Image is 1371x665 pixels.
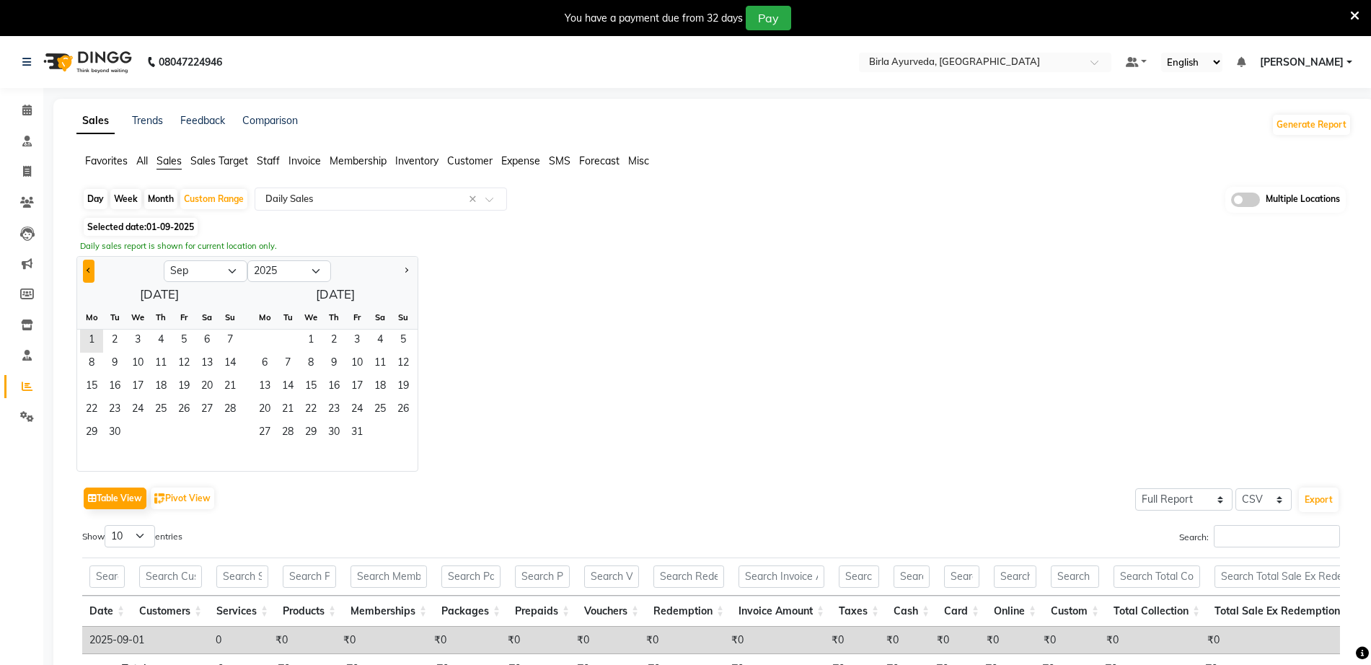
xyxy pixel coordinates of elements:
[839,565,879,588] input: Search Taxes
[299,399,322,422] div: Wednesday, October 22, 2025
[253,376,276,399] div: Monday, October 13, 2025
[1214,525,1340,547] input: Search:
[247,260,331,282] select: Select year
[501,154,540,167] span: Expense
[172,399,195,422] div: Friday, September 26, 2025
[219,353,242,376] div: Sunday, September 14, 2025
[195,353,219,376] span: 13
[80,399,103,422] div: Monday, September 22, 2025
[103,330,126,353] span: 2
[82,627,151,653] td: 2025-09-01
[126,353,149,376] div: Wednesday, September 10, 2025
[1207,596,1359,627] th: Total Sale Ex Redemption: activate to sort column ascending
[508,596,577,627] th: Prepaids: activate to sort column ascending
[1299,488,1339,512] button: Export
[653,565,724,588] input: Search Redemption
[299,422,322,445] span: 29
[151,488,214,509] button: Pivot View
[322,353,345,376] div: Thursday, October 9, 2025
[1106,596,1207,627] th: Total Collection: activate to sort column ascending
[172,306,195,329] div: Fr
[956,627,1006,653] td: ₹0
[149,399,172,422] div: Thursday, September 25, 2025
[345,399,369,422] div: Friday, October 24, 2025
[469,192,481,207] span: Clear all
[299,399,322,422] span: 22
[85,154,128,167] span: Favorites
[172,330,195,353] span: 5
[103,399,126,422] div: Tuesday, September 23, 2025
[219,330,242,353] span: 7
[126,399,149,422] span: 24
[103,306,126,329] div: Tu
[105,525,155,547] select: Showentries
[276,422,299,445] span: 28
[392,353,415,376] span: 12
[82,596,132,627] th: Date: activate to sort column ascending
[392,376,415,399] span: 19
[149,306,172,329] div: Th
[345,422,369,445] div: Friday, October 31, 2025
[195,376,219,399] div: Saturday, September 20, 2025
[219,399,242,422] div: Sunday, September 28, 2025
[330,154,387,167] span: Membership
[731,596,832,627] th: Invoice Amount: activate to sort column ascending
[229,627,295,653] td: ₹0
[195,353,219,376] div: Saturday, September 13, 2025
[299,306,322,329] div: We
[937,596,987,627] th: Card: activate to sort column ascending
[126,330,149,353] span: 3
[144,189,177,209] div: Month
[1126,627,1227,653] td: ₹0
[527,627,596,653] td: ₹0
[369,330,392,353] div: Saturday, October 4, 2025
[276,353,299,376] div: Tuesday, October 7, 2025
[149,330,172,353] span: 4
[219,306,242,329] div: Su
[80,399,103,422] span: 22
[149,399,172,422] span: 25
[195,330,219,353] div: Saturday, September 6, 2025
[172,353,195,376] span: 12
[195,306,219,329] div: Sa
[577,596,646,627] th: Vouchers: activate to sort column ascending
[80,240,1348,252] div: Daily sales report is shown for current location only.
[392,353,415,376] div: Sunday, October 12, 2025
[345,353,369,376] div: Friday, October 10, 2025
[345,376,369,399] div: Friday, October 17, 2025
[276,399,299,422] span: 21
[149,376,172,399] span: 18
[157,154,182,167] span: Sales
[369,306,392,329] div: Sa
[149,353,172,376] div: Thursday, September 11, 2025
[253,353,276,376] div: Monday, October 6, 2025
[369,399,392,422] div: Saturday, October 25, 2025
[103,376,126,399] span: 16
[164,260,247,282] select: Select month
[103,422,126,445] span: 30
[299,353,322,376] div: Wednesday, October 8, 2025
[180,189,247,209] div: Custom Range
[276,376,299,399] div: Tuesday, October 14, 2025
[219,399,242,422] span: 28
[151,627,229,653] td: 0
[345,422,369,445] span: 31
[345,353,369,376] span: 10
[345,306,369,329] div: Fr
[299,422,322,445] div: Wednesday, October 29, 2025
[1063,627,1126,653] td: ₹0
[369,353,392,376] span: 11
[219,376,242,399] div: Sunday, September 21, 2025
[369,330,392,353] span: 4
[441,565,501,588] input: Search Packages
[345,330,369,353] div: Friday, October 3, 2025
[126,376,149,399] div: Wednesday, September 17, 2025
[343,596,434,627] th: Memberships: activate to sort column ascending
[299,376,322,399] div: Wednesday, October 15, 2025
[172,399,195,422] span: 26
[322,330,345,353] span: 2
[190,154,248,167] span: Sales Target
[80,353,103,376] span: 8
[216,565,268,588] input: Search Services
[253,353,276,376] span: 6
